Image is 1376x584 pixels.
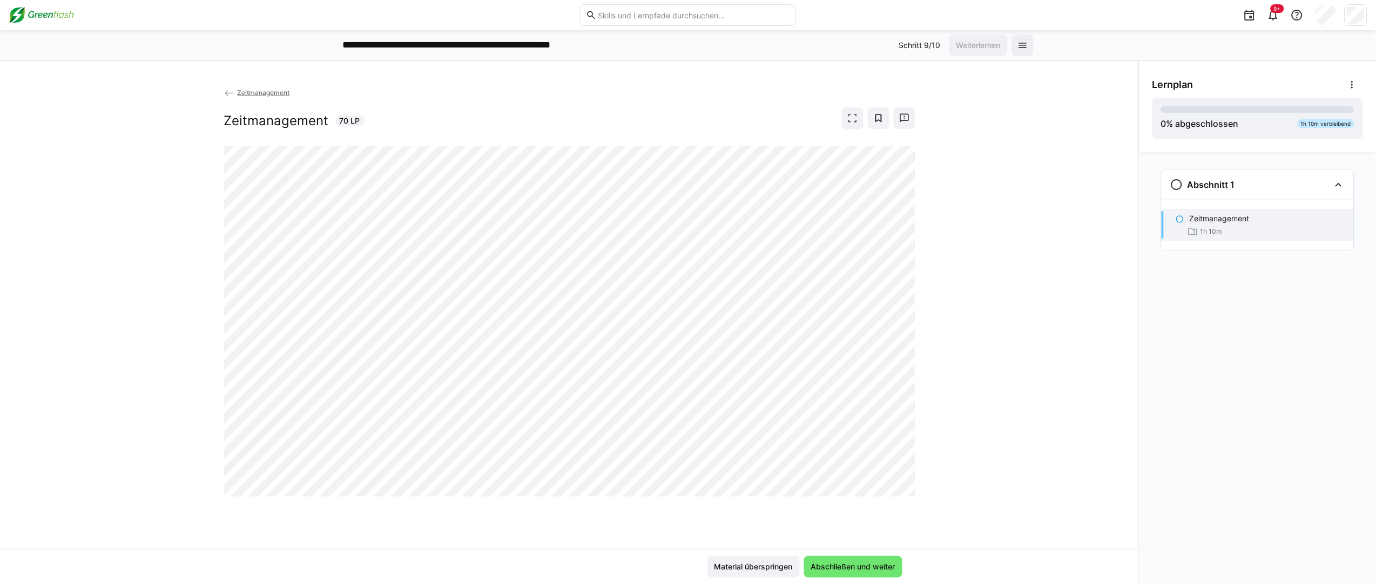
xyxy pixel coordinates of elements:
[810,561,897,572] span: Abschließen und weiter
[707,556,800,578] button: Material überspringen
[597,10,790,20] input: Skills und Lernpfade durchsuchen…
[224,89,290,97] a: Zeitmanagement
[1188,179,1235,190] h3: Abschnitt 1
[340,116,360,126] span: 70 LP
[237,89,289,97] span: Zeitmanagement
[1152,79,1193,91] span: Lernplan
[1298,119,1354,128] div: 1h 10m verbleibend
[713,561,794,572] span: Material überspringen
[899,40,941,51] p: Schritt 9/10
[1190,213,1250,224] p: Zeitmanagement
[1200,227,1222,236] span: 1h 10m
[224,113,329,129] h2: Zeitmanagement
[1161,117,1239,130] div: % abgeschlossen
[955,40,1002,51] span: Weiterlernen
[1161,118,1166,129] span: 0
[949,35,1008,56] button: Weiterlernen
[804,556,902,578] button: Abschließen und weiter
[1274,5,1281,12] span: 9+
